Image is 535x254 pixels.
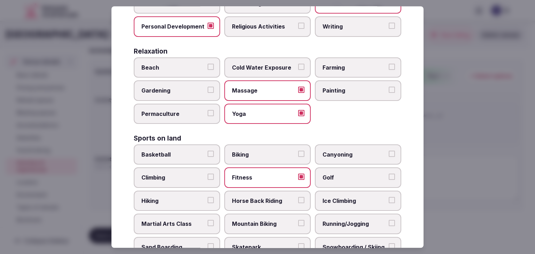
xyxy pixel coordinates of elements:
button: Skatepark [298,243,304,249]
button: Farming [389,64,395,70]
span: Fitness [232,174,296,182]
button: Fitness [298,174,304,180]
button: Snowboarding / Skiing [389,243,395,249]
button: Permaculture [208,110,214,116]
button: Running/Jogging [389,220,395,226]
span: Yoga [232,110,296,118]
button: Yoga [298,110,304,116]
span: Massage [232,87,296,95]
span: Ice Climbing [323,197,387,205]
span: Martial Arts Class [141,220,206,228]
button: Hiking [208,197,214,203]
span: Beach [141,64,206,71]
span: Gardening [141,87,206,95]
button: Painting [389,87,395,93]
h3: Relaxation [134,48,168,55]
button: Horse Back Riding [298,197,304,203]
span: Skatepark [232,243,296,251]
button: Religious Activities [298,23,304,29]
button: Sand Boarding [208,243,214,249]
button: Biking [298,151,304,157]
button: Martial Arts Class [208,220,214,226]
span: Mountain Biking [232,220,296,228]
button: Gardening [208,87,214,93]
span: Permaculture [141,110,206,118]
button: Cold Water Exposure [298,64,304,70]
span: Hiking [141,197,206,205]
button: Golf [389,174,395,180]
span: Farming [323,64,387,71]
button: Personal Development [208,23,214,29]
span: Golf [323,174,387,182]
button: Beach [208,64,214,70]
span: Writing [323,23,387,31]
button: Ice Climbing [389,197,395,203]
span: Cold Water Exposure [232,64,296,71]
span: Basketball [141,151,206,158]
button: Mountain Biking [298,220,304,226]
span: Running/Jogging [323,220,387,228]
button: Basketball [208,151,214,157]
span: Snowboarding / Skiing [323,243,387,251]
span: Climbing [141,174,206,182]
span: Horse Back Riding [232,197,296,205]
span: Canyoning [323,151,387,158]
span: Biking [232,151,296,158]
button: Canyoning [389,151,395,157]
h3: Sports on land [134,135,181,142]
span: Sand Boarding [141,243,206,251]
button: Massage [298,87,304,93]
button: Writing [389,23,395,29]
span: Personal Development [141,23,206,31]
span: Painting [323,87,387,95]
span: Religious Activities [232,23,296,31]
button: Climbing [208,174,214,180]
